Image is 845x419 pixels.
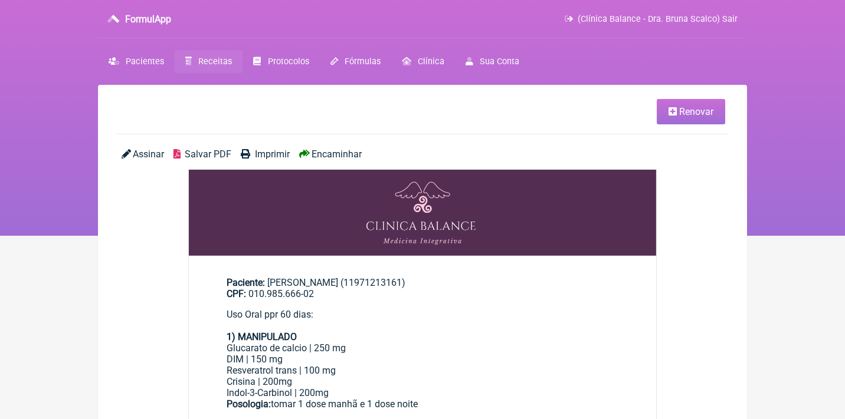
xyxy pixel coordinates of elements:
[198,57,232,67] span: Receitas
[455,50,530,73] a: Sua Conta
[227,342,618,354] div: Glucarato de calcio | 250 mg
[133,149,164,160] span: Assinar
[227,288,246,299] span: CPF:
[122,149,164,160] a: Assinar
[185,149,231,160] span: Salvar PDF
[98,50,175,73] a: Pacientes
[320,50,391,73] a: Fórmulas
[391,50,455,73] a: Clínica
[227,309,618,331] div: Uso Oral ppr 60 dias:
[255,149,290,160] span: Imprimir
[189,170,656,256] img: OHRMBDAMBDLv2SiBD+EP9LuaQDBICIzAAAAAAAAAAAAAAAAAAAAAAAEAM3AEAAAAAAAAAAAAAAAAAAAAAAAAAAAAAYuAOAAAA...
[227,331,297,342] strong: 1) MANIPULADO
[243,50,319,73] a: Protocolos
[175,50,243,73] a: Receitas
[312,149,362,160] span: Encaminhar
[299,149,362,160] a: Encaminhar
[227,398,618,410] div: tomar 1 dose manhã e 1 dose noite
[657,99,725,124] a: Renovar
[345,57,381,67] span: Fórmulas
[227,277,265,288] span: Paciente:
[679,106,713,117] span: Renovar
[126,57,164,67] span: Pacientes
[480,57,519,67] span: Sua Conta
[227,288,618,299] div: 010.985.666-02
[268,57,309,67] span: Protocolos
[565,14,738,24] a: (Clínica Balance - Dra. Bruna Scalco) Sair
[418,57,444,67] span: Clínica
[227,387,618,398] div: Indol-3-Carbinol | 200mg
[227,365,618,387] div: Resveratrol trans | 100 mg Crisina | 200mg
[125,14,171,25] h3: FormulApp
[227,354,618,365] div: DIM | 150 mg
[578,14,738,24] span: (Clínica Balance - Dra. Bruna Scalco) Sair
[227,398,271,410] strong: Posologia:
[241,149,289,160] a: Imprimir
[173,149,231,160] a: Salvar PDF
[227,277,618,299] div: [PERSON_NAME] (11971213161)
